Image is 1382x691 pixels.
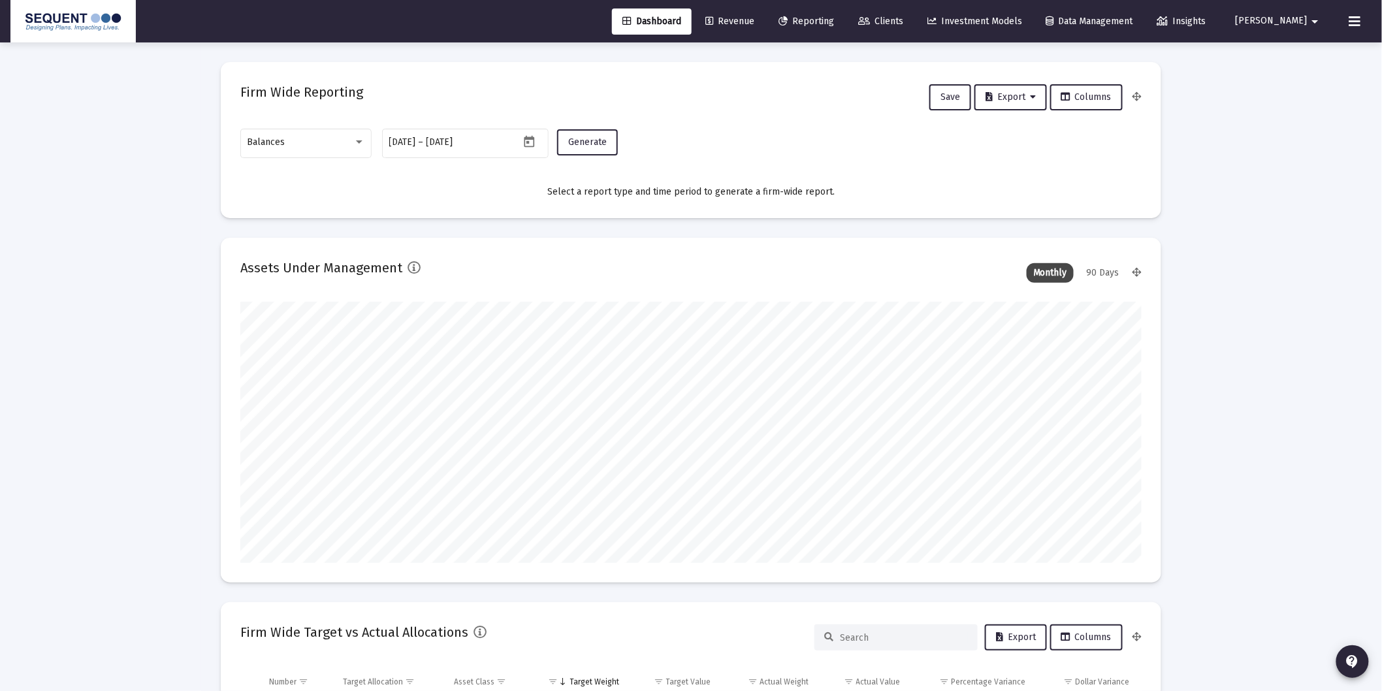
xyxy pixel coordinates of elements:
input: Start date [389,137,416,148]
span: Show filter options for column 'Actual Value' [844,677,854,686]
span: Data Management [1046,16,1133,27]
span: Show filter options for column 'Target Weight' [549,677,558,686]
img: Dashboard [20,8,126,35]
span: Save [940,91,960,103]
input: Search [840,632,968,643]
span: Columns [1061,91,1112,103]
a: Dashboard [612,8,692,35]
div: Target Allocation [343,677,403,687]
a: Reporting [768,8,844,35]
button: [PERSON_NAME] [1220,8,1339,34]
div: 90 Days [1080,263,1126,283]
span: Generate [568,137,607,148]
span: Export [986,91,1036,103]
span: Insights [1157,16,1206,27]
button: Save [929,84,971,110]
div: Number [269,677,297,687]
span: Reporting [779,16,834,27]
button: Export [985,624,1047,651]
div: Target Value [666,677,711,687]
span: Revenue [705,16,754,27]
span: Balances [248,137,285,148]
span: Show filter options for column 'Asset Class' [496,677,506,686]
div: Actual Weight [760,677,809,687]
span: [PERSON_NAME] [1236,16,1308,27]
a: Data Management [1036,8,1144,35]
button: Columns [1050,84,1123,110]
span: Show filter options for column 'Target Value' [654,677,664,686]
span: Clients [858,16,903,27]
button: Columns [1050,624,1123,651]
div: Actual Value [856,677,901,687]
span: – [419,137,424,148]
h2: Firm Wide Reporting [240,82,363,103]
div: Target Weight [570,677,620,687]
div: Percentage Variance [951,677,1025,687]
span: Show filter options for column 'Target Allocation' [405,677,415,686]
h2: Firm Wide Target vs Actual Allocations [240,622,468,643]
span: Show filter options for column 'Actual Weight' [748,677,758,686]
span: Show filter options for column 'Number' [298,677,308,686]
a: Investment Models [917,8,1033,35]
button: Export [974,84,1047,110]
h2: Assets Under Management [240,257,402,278]
div: Monthly [1027,263,1074,283]
button: Generate [557,129,618,155]
button: Open calendar [520,132,539,151]
a: Revenue [695,8,765,35]
span: Show filter options for column 'Dollar Variance' [1064,677,1074,686]
span: Export [996,632,1036,643]
div: Select a report type and time period to generate a firm-wide report. [240,185,1142,199]
mat-icon: arrow_drop_down [1308,8,1323,35]
span: Dashboard [622,16,681,27]
span: Columns [1061,632,1112,643]
a: Clients [848,8,914,35]
div: Dollar Variance [1076,677,1130,687]
span: Investment Models [927,16,1022,27]
input: End date [426,137,489,148]
a: Insights [1147,8,1217,35]
mat-icon: contact_support [1345,654,1360,669]
span: Show filter options for column 'Percentage Variance' [939,677,949,686]
div: Asset Class [454,677,494,687]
